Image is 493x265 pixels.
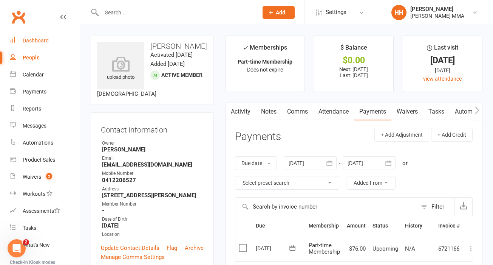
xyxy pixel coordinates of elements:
span: Add [276,9,285,16]
time: Activated [DATE] [150,51,193,58]
a: Product Sales [10,151,80,168]
a: Notes [256,103,282,120]
h3: Contact information [101,123,204,134]
div: Messages [23,123,46,129]
button: + Add Adjustment [374,128,429,142]
input: Search... [99,7,253,18]
div: Mobile Number [102,170,204,177]
th: Invoice # [435,216,463,235]
div: Tasks [23,225,36,231]
div: Date of Birth [102,216,204,223]
span: 2 [23,239,29,245]
td: $76.00 [343,236,369,262]
a: What's New [10,237,80,254]
div: Filter [431,202,444,211]
a: Dashboard [10,32,80,49]
div: Calendar [23,72,44,78]
span: Active member [161,72,202,78]
div: [DATE] [410,56,475,64]
th: Status [369,216,402,235]
div: Reports [23,106,41,112]
td: 6721166 [435,236,463,262]
button: Added From [346,176,396,190]
div: Dashboard [23,37,49,44]
button: Due date [235,156,277,170]
button: Add [263,6,295,19]
th: Membership [305,216,343,235]
a: Tasks [423,103,450,120]
strong: - [102,207,204,214]
a: Calendar [10,66,80,83]
div: People [23,55,40,61]
a: Payments [354,103,391,120]
div: [DATE] [256,242,291,254]
p: Next: [DATE] Last: [DATE] [321,66,386,78]
time: Added [DATE] [150,61,185,67]
strong: [EMAIL_ADDRESS][DOMAIN_NAME] [102,161,204,168]
a: Payments [10,83,80,100]
div: What's New [23,242,50,248]
a: Flag [167,243,177,253]
div: upload photo [97,56,144,81]
a: Clubworx [9,8,28,26]
h3: [PERSON_NAME] [97,42,207,50]
div: [PERSON_NAME] MMA [410,12,464,19]
div: Product Sales [23,157,55,163]
span: Upcoming [372,245,398,252]
a: Waivers [391,103,423,120]
a: Workouts [10,185,80,203]
div: $ Balance [340,43,367,56]
strong: [DATE] [102,222,204,229]
div: or [402,159,408,168]
div: [DATE] [410,66,475,75]
a: Archive [185,243,204,253]
th: Due [252,216,305,235]
div: Owner [102,140,204,147]
a: Automations [10,134,80,151]
strong: [PERSON_NAME] [102,146,204,153]
div: Workouts [23,191,45,197]
a: Tasks [10,220,80,237]
a: Update Contact Details [101,243,159,253]
div: Assessments [23,208,60,214]
div: HH [391,5,406,20]
div: Last visit [427,43,458,56]
strong: Part-time Membership [238,59,292,65]
div: Memberships [243,43,287,57]
div: Address [102,185,204,193]
span: Part-time Membership [309,242,340,255]
a: Reports [10,100,80,117]
a: Waivers 2 [10,168,80,185]
strong: [STREET_ADDRESS][PERSON_NAME] [102,192,204,199]
button: Filter [417,198,454,216]
div: Member Number [102,201,204,208]
div: Email [102,155,204,162]
a: Activity [226,103,256,120]
iframe: Intercom live chat [8,239,26,257]
i: ✓ [243,44,248,51]
span: 2 [46,173,52,179]
input: Search by invoice number [235,198,417,216]
div: [PERSON_NAME] [410,6,464,12]
a: Comms [282,103,313,120]
button: + Add Credit [431,128,473,142]
div: Location [102,231,204,238]
th: Amount [343,216,369,235]
strong: 0412206527 [102,177,204,184]
span: N/A [405,245,415,252]
a: Assessments [10,203,80,220]
a: Manage Comms Settings [101,253,165,262]
div: Waivers [23,174,41,180]
th: History [402,216,435,235]
a: People [10,49,80,66]
span: Settings [326,4,346,21]
a: view attendance [423,76,462,82]
span: [DEMOGRAPHIC_DATA] [97,90,156,97]
h3: Payments [235,131,281,143]
div: Automations [23,140,53,146]
div: Payments [23,89,46,95]
span: Does not expire [247,67,283,73]
a: Messages [10,117,80,134]
a: Attendance [313,103,354,120]
div: $0.00 [321,56,386,64]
